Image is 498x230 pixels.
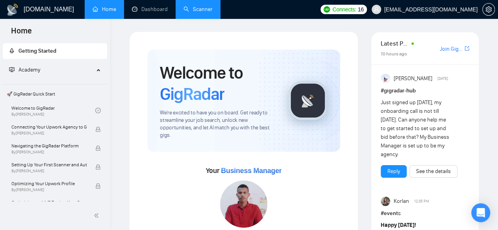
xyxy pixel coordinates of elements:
span: Latest Posts from the GigRadar Community [381,39,409,48]
a: See the details [416,167,451,176]
span: Optimizing Your Upwork Profile [11,180,87,188]
img: Anisuzzaman Khan [381,74,390,83]
div: Open Intercom Messenger [471,203,490,222]
span: check-circle [95,108,101,113]
strong: Happy [DATE]! [381,222,416,228]
span: lock [95,127,101,132]
img: upwork-logo.png [324,6,330,13]
button: Reply [381,165,407,178]
span: By [PERSON_NAME] [11,169,87,173]
span: By [PERSON_NAME] [11,150,87,155]
span: Optimizing and A/B Testing Your Scanner for Better Results [11,199,87,206]
span: Getting Started [19,48,56,54]
span: Your [206,166,282,175]
span: Academy [19,66,40,73]
div: Just signed up [DATE], my onboarding call is not till [DATE]. Can anyone help me to get started t... [381,98,452,159]
span: Academy [9,66,40,73]
span: setting [483,6,494,13]
span: GigRadar [160,83,224,105]
span: 12:35 PM [414,198,429,205]
a: export [465,45,469,52]
span: By [PERSON_NAME] [11,188,87,192]
span: lock [95,164,101,170]
span: Korlan [394,197,409,206]
button: See the details [409,165,457,178]
button: setting [482,3,495,16]
span: [DATE] [437,75,448,82]
span: Connecting Your Upwork Agency to GigRadar [11,123,87,131]
span: 🚀 GigRadar Quick Start [4,86,106,102]
span: Business Manager [221,167,281,175]
span: Setting Up Your First Scanner and Auto-Bidder [11,161,87,169]
h1: # events [381,209,469,218]
span: Navigating the GigRadar Platform [11,142,87,150]
span: By [PERSON_NAME] [11,131,87,136]
a: homeHome [93,6,116,13]
a: setting [482,6,495,13]
img: 1705393970746-dllhost_XiKCzqunph.png [220,180,267,228]
span: Connects: [332,5,356,14]
h1: # gigradar-hub [381,86,469,95]
span: rocket [9,48,15,53]
a: searchScanner [183,6,213,13]
span: lock [95,145,101,151]
span: [PERSON_NAME] [394,74,432,83]
img: logo [6,4,19,16]
span: fund-projection-screen [9,67,15,72]
a: Reply [387,167,400,176]
span: 16 [358,5,364,14]
span: 10 hours ago [381,51,407,57]
a: Welcome to GigRadarBy[PERSON_NAME] [11,102,95,119]
h1: Welcome to [160,62,276,105]
li: Getting Started [3,43,107,59]
span: lock [95,183,101,189]
img: gigradar-logo.png [288,81,328,120]
a: dashboardDashboard [132,6,168,13]
img: Korlan [381,197,390,206]
span: Home [5,25,38,42]
span: user [374,7,379,12]
a: Join GigRadar Slack Community [440,45,463,53]
span: double-left [94,212,102,219]
span: We're excited to have you on board. Get ready to streamline your job search, unlock new opportuni... [160,109,276,139]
